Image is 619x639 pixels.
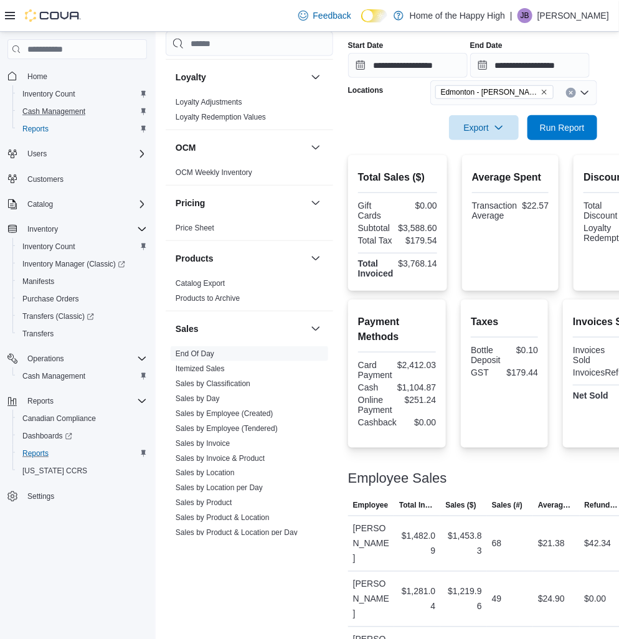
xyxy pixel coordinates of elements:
[17,428,147,443] span: Dashboards
[399,258,437,268] div: $3,768.14
[399,529,435,559] div: $1,482.09
[358,170,437,185] h2: Total Sales ($)
[471,345,502,365] div: Bottle Deposit
[176,197,306,209] button: Pricing
[471,367,501,377] div: GST
[400,201,437,211] div: $0.00
[17,291,84,306] a: Purchase Orders
[397,360,436,370] div: $2,412.03
[492,536,502,551] div: 68
[27,354,64,364] span: Operations
[17,274,147,289] span: Manifests
[358,235,395,245] div: Total Tax
[22,394,59,409] button: Reports
[573,345,610,365] div: Invoices Sold
[538,592,565,607] div: $24.90
[176,252,214,265] h3: Products
[12,367,152,385] button: Cash Management
[17,326,147,341] span: Transfers
[27,149,47,159] span: Users
[449,115,519,140] button: Export
[492,592,502,607] div: 49
[410,8,505,23] p: Home of the Happy High
[17,121,147,136] span: Reports
[12,445,152,462] button: Reports
[348,53,468,78] input: Press the down key to open a popover containing a calendar.
[17,428,77,443] a: Dashboards
[585,536,612,551] div: $42.34
[176,469,235,478] a: Sales by Location
[445,529,481,559] div: $1,453.83
[308,251,323,266] button: Products
[435,85,554,99] span: Edmonton - Rice Howard Way - Fire & Flower
[22,277,54,286] span: Manifests
[22,488,147,504] span: Settings
[361,9,387,22] input: Dark Mode
[166,346,333,561] div: Sales
[176,454,265,463] a: Sales by Invoice & Product
[17,463,92,478] a: [US_STATE] CCRS
[348,85,384,95] label: Locations
[17,239,80,254] a: Inventory Count
[358,315,437,344] h2: Payment Methods
[17,369,90,384] a: Cash Management
[176,349,214,358] a: End Of Day
[507,345,538,355] div: $0.10
[2,170,152,188] button: Customers
[17,291,147,306] span: Purchase Orders
[176,513,270,523] span: Sales by Product & Location
[400,235,437,245] div: $179.54
[176,409,273,419] span: Sales by Employee (Created)
[2,67,152,85] button: Home
[176,379,250,388] a: Sales by Classification
[2,392,152,410] button: Reports
[176,113,266,121] a: Loyalty Redemption Values
[176,484,263,493] a: Sales by Location per Day
[17,369,147,384] span: Cash Management
[313,9,351,22] span: Feedback
[358,417,397,427] div: Cashback
[441,86,538,98] span: Edmonton - [PERSON_NAME] Way - Fire & Flower
[176,453,265,463] span: Sales by Invoice & Product
[308,140,323,155] button: OCM
[176,141,306,154] button: OCM
[176,323,199,335] h3: Sales
[358,223,394,233] div: Subtotal
[176,528,298,538] span: Sales by Product & Location per Day
[472,170,549,185] h2: Average Spent
[2,350,152,367] button: Operations
[400,395,437,405] div: $251.24
[22,172,69,187] a: Customers
[397,382,436,392] div: $1,104.87
[176,252,306,265] button: Products
[176,293,240,303] span: Products to Archive
[471,315,538,329] h2: Taxes
[25,9,81,22] img: Cova
[22,89,75,99] span: Inventory Count
[17,257,130,272] a: Inventory Manager (Classic)
[472,201,517,220] div: Transaction Average
[22,68,147,83] span: Home
[27,199,53,209] span: Catalog
[2,487,152,505] button: Settings
[176,197,205,209] h3: Pricing
[12,410,152,427] button: Canadian Compliance
[22,171,147,187] span: Customers
[17,326,59,341] a: Transfers
[176,438,230,448] span: Sales by Invoice
[176,323,306,335] button: Sales
[17,87,147,102] span: Inventory Count
[470,53,590,78] input: Press the down key to open a popover containing a calendar.
[176,71,206,83] h3: Loyalty
[12,427,152,445] a: Dashboards
[537,8,609,23] p: [PERSON_NAME]
[22,489,59,504] a: Settings
[176,97,242,107] span: Loyalty Adjustments
[510,8,513,23] p: |
[176,112,266,122] span: Loyalty Redemption Values
[12,462,152,480] button: [US_STATE] CCRS
[358,258,394,278] strong: Total Invoiced
[12,103,152,120] button: Cash Management
[22,146,147,161] span: Users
